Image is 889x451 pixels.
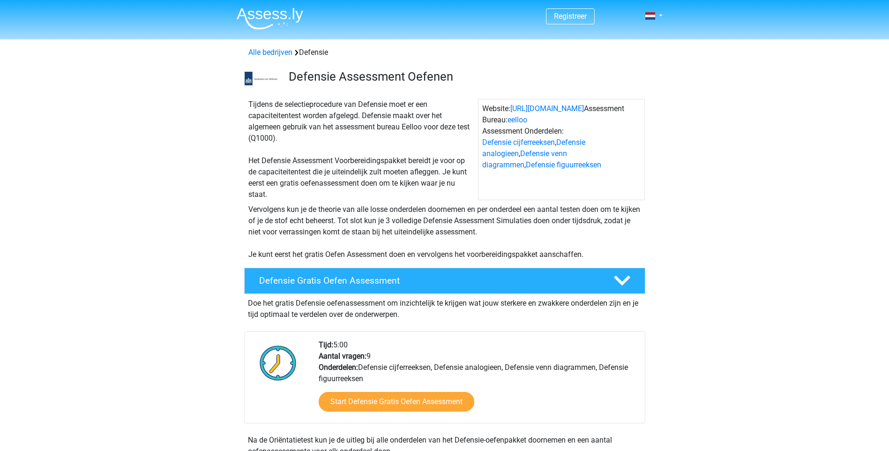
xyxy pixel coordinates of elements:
a: eelloo [508,115,527,124]
div: Doe het gratis Defensie oefenassessment om inzichtelijk te krijgen wat jouw sterkere en zwakkere ... [244,294,645,320]
a: Defensie venn diagrammen [482,149,567,169]
a: Registreer [554,12,587,21]
a: Defensie Gratis Oefen Assessment [240,268,649,294]
div: Defensie [245,47,645,58]
img: Assessly [237,8,303,30]
a: Defensie analogieen [482,138,585,158]
a: Defensie figuurreeksen [526,160,601,169]
b: Onderdelen: [319,363,358,372]
b: Aantal vragen: [319,352,366,361]
div: Tijdens de selectieprocedure van Defensie moet er een capaciteitentest worden afgelegd. Defensie ... [245,99,478,200]
img: Klok [254,339,302,386]
h4: Defensie Gratis Oefen Assessment [259,275,598,286]
a: Defensie cijferreeksen [482,138,555,147]
a: Start Defensie Gratis Oefen Assessment [319,392,474,412]
div: Vervolgens kun je de theorie van alle losse onderdelen doornemen en per onderdeel een aantal test... [245,204,645,260]
div: 5:00 9 Defensie cijferreeksen, Defensie analogieen, Defensie venn diagrammen, Defensie figuurreeksen [312,339,644,423]
a: Alle bedrijven [248,48,292,57]
h3: Defensie Assessment Oefenen [289,69,638,84]
b: Tijd: [319,340,333,349]
a: [URL][DOMAIN_NAME] [510,104,584,113]
div: Website: Assessment Bureau: Assessment Onderdelen: , , , [478,99,645,200]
